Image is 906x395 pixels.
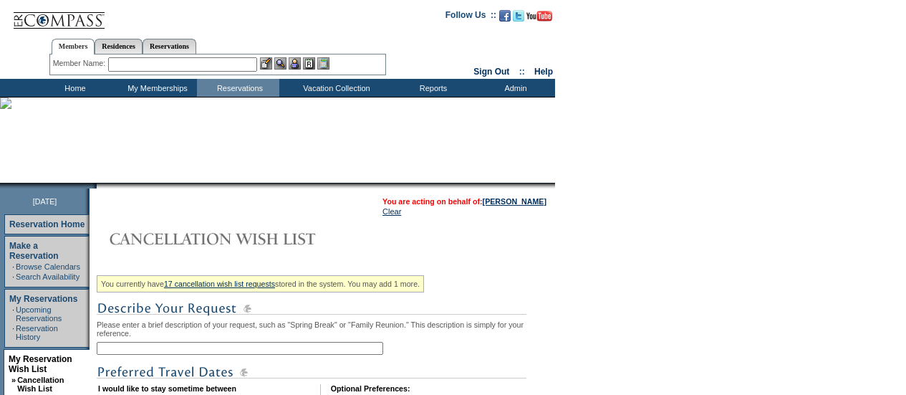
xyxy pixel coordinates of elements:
[32,79,115,97] td: Home
[9,294,77,304] a: My Reservations
[12,272,14,281] td: ·
[9,354,72,374] a: My Reservation Wish List
[289,57,301,70] img: Impersonate
[534,67,553,77] a: Help
[382,197,546,206] span: You are acting on behalf of:
[164,280,275,288] a: 17 cancellation wish list requests
[526,11,552,22] img: Subscribe to our YouTube Channel
[97,183,98,189] img: blank.gif
[11,376,16,384] b: »
[9,219,85,229] a: Reservation Home
[12,305,14,323] td: ·
[303,57,315,70] img: Reservations
[260,57,272,70] img: b_edit.gif
[16,262,80,271] a: Browse Calendars
[16,272,79,281] a: Search Availability
[513,14,524,23] a: Follow us on Twitter
[97,275,424,292] div: You currently have stored in the system. You may add 1 more.
[499,10,511,22] img: Become our fan on Facebook
[513,10,524,22] img: Follow us on Twitter
[483,197,546,206] a: [PERSON_NAME]
[526,14,552,23] a: Subscribe to our YouTube Channel
[445,9,496,26] td: Follow Us ::
[95,39,143,54] a: Residences
[499,14,511,23] a: Become our fan on Facebook
[53,57,108,70] div: Member Name:
[16,305,62,323] a: Upcoming Reservations
[519,67,525,77] span: ::
[33,197,57,206] span: [DATE]
[97,224,383,253] img: Cancellation Wish List
[390,79,473,97] td: Reports
[92,183,97,189] img: promoShadowLeftCorner.gif
[197,79,279,97] td: Reservations
[279,79,390,97] td: Vacation Collection
[317,57,329,70] img: b_calculator.gif
[12,324,14,341] td: ·
[17,376,64,393] a: Cancellation Wish List
[274,57,286,70] img: View
[473,79,555,97] td: Admin
[115,79,197,97] td: My Memberships
[98,384,236,393] b: I would like to stay sometime between
[382,207,401,216] a: Clear
[143,39,196,54] a: Reservations
[16,324,58,341] a: Reservation History
[473,67,509,77] a: Sign Out
[9,241,59,261] a: Make a Reservation
[12,262,14,271] td: ·
[331,384,410,393] b: Optional Preferences:
[52,39,95,54] a: Members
